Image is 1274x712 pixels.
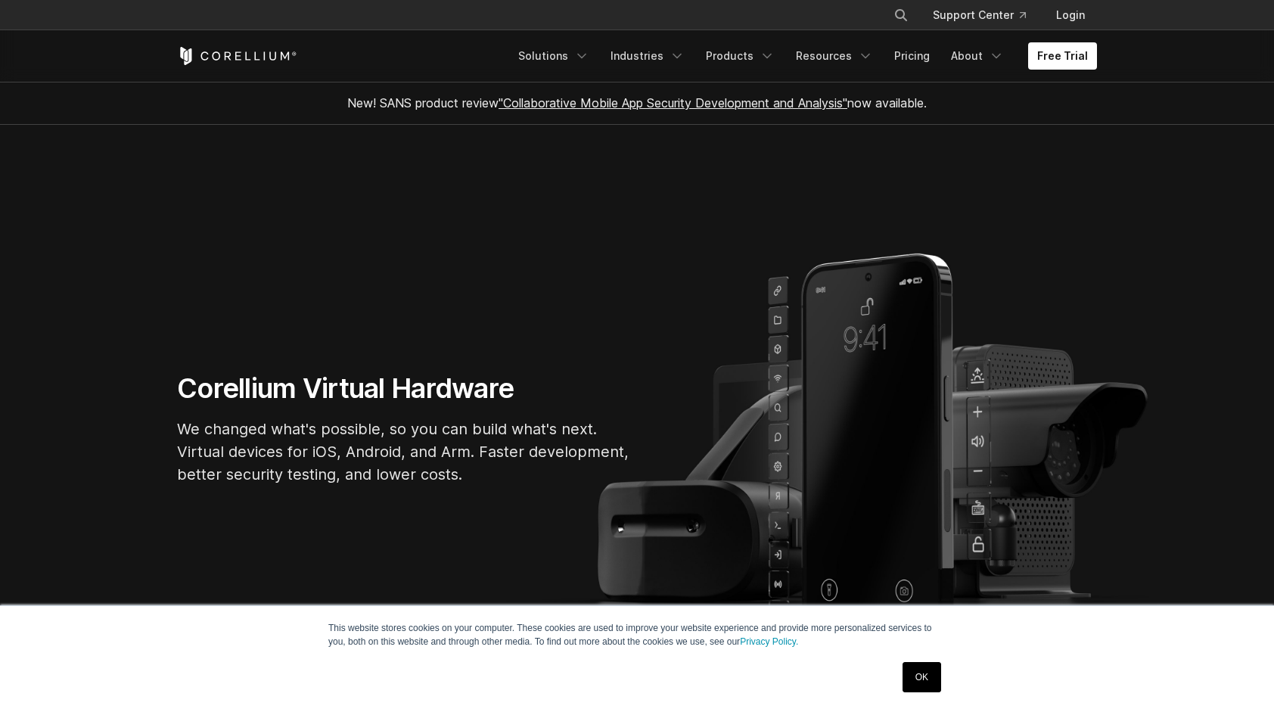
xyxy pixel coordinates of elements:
[942,42,1013,70] a: About
[885,42,939,70] a: Pricing
[875,2,1097,29] div: Navigation Menu
[887,2,915,29] button: Search
[601,42,694,70] a: Industries
[499,95,847,110] a: "Collaborative Mobile App Security Development and Analysis"
[347,95,927,110] span: New! SANS product review now available.
[177,372,631,406] h1: Corellium Virtual Hardware
[697,42,784,70] a: Products
[1044,2,1097,29] a: Login
[177,418,631,486] p: We changed what's possible, so you can build what's next. Virtual devices for iOS, Android, and A...
[509,42,598,70] a: Solutions
[921,2,1038,29] a: Support Center
[1028,42,1097,70] a: Free Trial
[740,636,798,647] a: Privacy Policy.
[328,621,946,648] p: This website stores cookies on your computer. These cookies are used to improve your website expe...
[903,662,941,692] a: OK
[177,47,297,65] a: Corellium Home
[509,42,1097,70] div: Navigation Menu
[787,42,882,70] a: Resources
